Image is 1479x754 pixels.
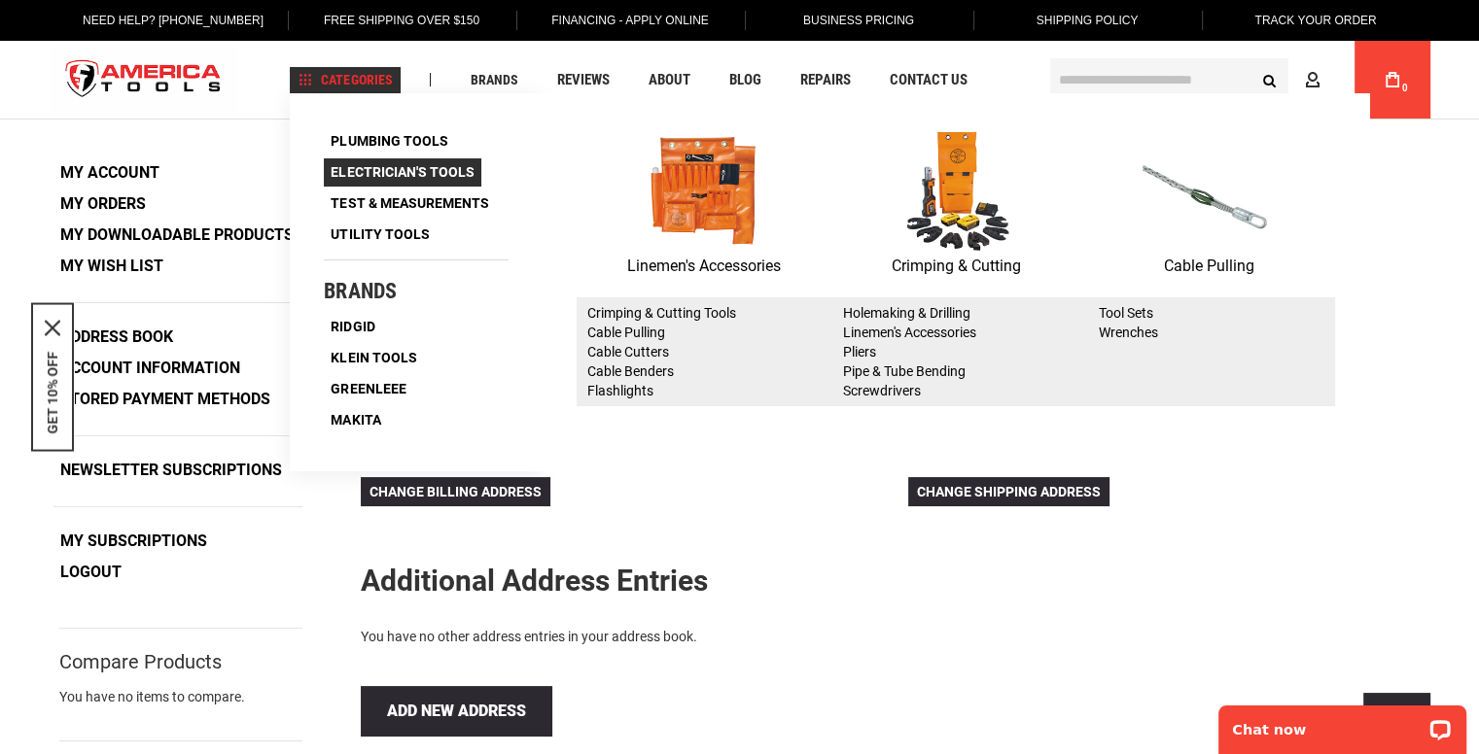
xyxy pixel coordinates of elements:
a: Newsletter Subscriptions [53,456,289,485]
span: Test & Measurements [331,196,488,210]
a: About [639,67,698,93]
span: Klein Tools [331,351,416,364]
a: Test & Measurements [324,189,495,217]
button: Add New Address [361,686,552,737]
span: Electrician's Tools [331,165,474,179]
span: Shipping Policy [1037,14,1139,27]
span: About [648,73,689,87]
a: Makita [324,406,387,433]
span: 0 [1402,83,1408,93]
a: Change Shipping Address [908,477,1109,506]
a: Brands [461,67,526,93]
a: Stored Payment Methods [53,385,277,414]
a: Blog [720,67,769,93]
div: You have no items to compare. [59,687,302,726]
span: Repairs [799,73,850,87]
p: Linemen's Accessories [577,254,829,279]
a: Utility Tools [324,221,436,248]
a: Wrenches [1099,325,1158,340]
span: Categories [299,73,392,86]
img: America Tools [50,44,238,117]
a: My Wish List [53,252,170,281]
a: Tool Sets [1099,305,1153,321]
span: Contact Us [889,73,967,87]
a: Klein Tools [324,344,423,371]
a: Reviews [547,67,617,93]
a: My Orders [53,189,153,219]
button: GET 10% OFF [45,352,60,434]
span: Greenleee [331,382,405,395]
span: Utility Tools [331,227,429,241]
button: Search [1251,61,1288,98]
a: My Subscriptions [53,527,214,556]
strong: Address Book [53,323,180,352]
span: Makita [331,413,380,427]
a: My Account [53,158,166,188]
a: Flashlights [586,383,652,398]
span: Plumbing Tools [331,134,447,148]
a: Cable Pulling [586,325,664,340]
a: Cable Cutters [586,344,668,360]
p: Cable Pulling [1082,254,1335,279]
span: Change Shipping Address [917,484,1101,499]
a: Plumbing Tools [324,127,454,154]
a: Linemen's Accessories [843,325,976,340]
a: Ridgid [324,313,381,340]
a: Electrician's Tools [324,158,480,186]
span: Change Billing Address [370,484,542,499]
a: Repairs [791,67,859,93]
a: store logo [50,44,238,117]
a: Contact Us [880,67,975,93]
span: Ridgid [331,320,374,333]
a: Pliers [843,344,876,360]
button: Close [45,321,60,336]
span: Reviews [556,73,609,87]
a: Linemen's Accessories [577,127,829,279]
iframe: LiveChat chat widget [1206,693,1479,754]
a: Change Billing Address [361,477,550,506]
a: Crimping & Cutting [829,127,1082,279]
a: 0 [1374,41,1411,119]
span: Blog [728,73,760,87]
a: My Downloadable Products [53,221,300,250]
span: Brands [470,73,517,86]
a: Logout [53,558,128,587]
a: Categories [290,67,401,93]
a: Pipe & Tube Bending [843,363,966,379]
a: Holemaking & Drilling [843,305,970,321]
h4: Brands [324,280,509,303]
a: Cable Benders [586,363,673,379]
span: Add New Address [387,702,526,720]
strong: Additional Address Entries [361,564,708,598]
a: Greenleee [324,375,412,402]
a: Screwdrivers [843,383,921,398]
p: Crimping & Cutting [829,254,1082,279]
a: Account Information [53,354,247,383]
svg: close icon [45,321,60,336]
strong: Compare Products [59,653,222,670]
p: You have no other address entries in your address book. [361,626,1430,647]
a: Cable Pulling [1082,127,1335,279]
a: Crimping & Cutting Tools [586,305,735,321]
